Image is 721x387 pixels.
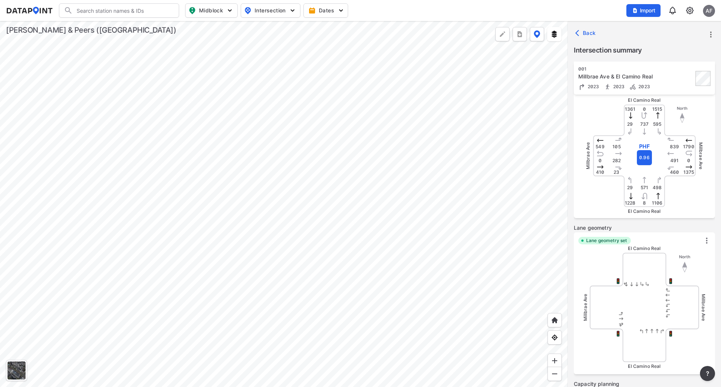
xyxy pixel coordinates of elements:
div: [PERSON_NAME] & Peers ([GEOGRAPHIC_DATA]) [6,25,176,35]
img: file_add.62c1e8a2.svg [632,8,638,14]
button: DataPoint layers [530,27,544,41]
img: MAAAAAElFTkSuQmCC [551,370,558,378]
img: Turning count [578,83,586,90]
span: Midblock [189,6,233,15]
span: Millbrae Ave [582,294,588,321]
button: Dates [303,3,348,18]
label: Lane geometry [574,224,715,232]
img: vertical_dots.6d2e40ca.svg [703,237,710,244]
img: data-point-layers.37681fc9.svg [534,30,540,38]
img: layers.ee07997e.svg [551,30,558,38]
span: Millbrae Ave [698,142,704,170]
img: ZvzfEJKXnyWIrJytrsY285QMwk63cM6Drc+sIAAAAASUVORK5CYII= [551,357,558,364]
span: 2023 [586,84,599,89]
img: map_pin_mid.602f9df1.svg [188,6,197,15]
span: Dates [310,7,343,14]
div: Millbrae Ave & El Camino Real [578,73,693,80]
span: Millbrae Ave [585,142,591,170]
button: more [513,27,527,41]
span: 2023 [611,84,625,89]
img: calendar-gold.39a51dde.svg [308,7,316,14]
div: Polygon tool [495,27,510,41]
img: 5YPKRKmlfpI5mqlR8AD95paCi+0kK1fRFDJSaMmawlwaeJcJwk9O2fotCW5ve9gAAAAASUVORK5CYII= [226,7,234,14]
div: View my location [548,330,562,345]
button: more [700,366,715,381]
span: Import [631,7,656,14]
div: 001 [578,66,693,72]
div: Zoom out [548,367,562,381]
div: AF [703,5,715,17]
span: Back [577,29,596,37]
img: 5YPKRKmlfpI5mqlR8AD95paCi+0kK1fRFDJSaMmawlwaeJcJwk9O2fotCW5ve9gAAAAASUVORK5CYII= [289,7,296,14]
span: El Camino Real [628,97,661,103]
img: +XpAUvaXAN7GudzAAAAAElFTkSuQmCC [551,316,558,324]
button: Back [574,27,599,39]
span: 2023 [637,84,650,89]
div: Toggle basemap [6,360,27,381]
span: El Camino Real [628,245,661,251]
label: Lane geometry set [586,238,627,244]
img: +Dz8AAAAASUVORK5CYII= [499,30,506,38]
span: Intersection [244,6,296,15]
img: xqJnZQTG2JQi0x5lvmkeSNbbgIiQD62bqHG8IfrOzanD0FsRdYrij6fAAAAAElFTkSuQmCC [516,30,523,38]
label: Intersection summary [574,45,715,56]
a: Import [626,7,664,14]
button: more [704,28,717,41]
button: Intersection [241,3,300,18]
img: dataPointLogo.9353c09d.svg [6,7,53,14]
div: Home [548,313,562,327]
button: Midblock [185,3,238,18]
span: ? [704,369,710,378]
button: Import [626,4,661,17]
img: map_pin_int.54838e6b.svg [243,6,252,15]
img: 8A77J+mXikMhHQAAAAASUVORK5CYII= [668,6,677,15]
img: zeq5HYn9AnE9l6UmnFLPAAAAAElFTkSuQmCC [551,334,558,341]
span: Millbrae Ave [701,294,706,321]
img: 5YPKRKmlfpI5mqlR8AD95paCi+0kK1fRFDJSaMmawlwaeJcJwk9O2fotCW5ve9gAAAAASUVORK5CYII= [337,7,345,14]
div: Zoom in [548,354,562,368]
img: Pedestrian count [604,83,611,90]
img: cids17cp3yIFEOpj3V8A9qJSH103uA521RftCD4eeui4ksIb+krbm5XvIjxD52OS6NWLn9gAAAAAElFTkSuQmCC [685,6,694,15]
input: Search [73,5,174,17]
button: External layers [547,27,561,41]
img: Bicycle count [629,83,637,90]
